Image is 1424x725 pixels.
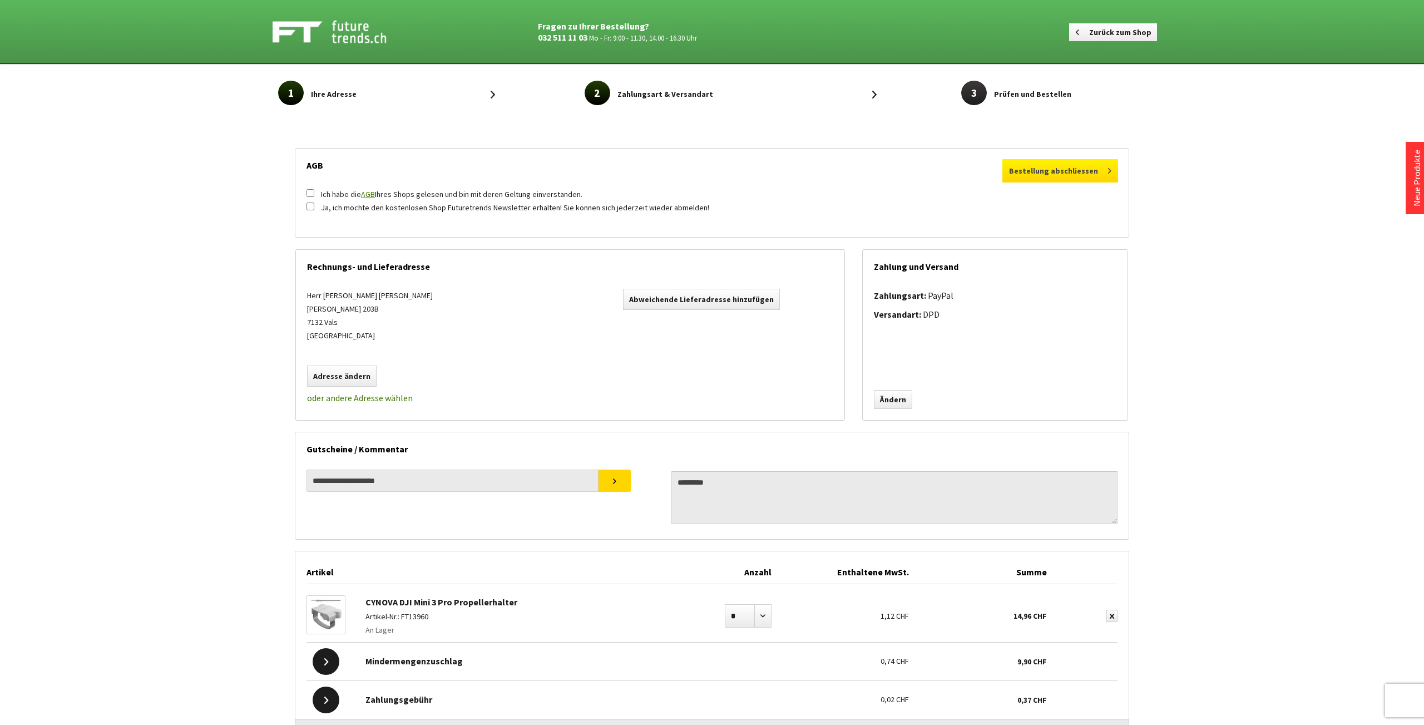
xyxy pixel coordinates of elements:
[307,331,375,341] span: [GEOGRAPHIC_DATA]
[777,681,915,711] div: 0,02 CHF
[923,309,940,320] span: DPD
[321,203,709,213] label: Ja, ich möchte den kostenlosen Shop Futuretrends Newsletter erhalten! Sie können sich jederzeit w...
[365,694,432,705] span: Zahlungsgebühr
[278,81,304,105] span: 1
[307,290,322,300] span: Herr
[1002,159,1118,183] button: Bestellung abschliessen
[874,390,912,409] a: Ändern
[589,33,697,42] small: Mo - Fr: 9:00 - 11.30, 14.00 - 16.30 Uhr
[874,309,921,320] strong: Versandart:
[361,189,375,199] a: AGB
[777,643,915,673] div: 0,74 CHF
[306,563,688,584] div: Artikel
[994,87,1071,101] span: Prüfen und Bestellen
[365,610,682,623] p: Artikel-Nr.: FT13960
[1411,150,1422,206] a: Neue Produkte
[914,563,1052,584] div: Summe
[306,432,1118,460] div: Gutscheine / Kommentar
[365,596,517,608] a: CYNOVA DJI Mini 3 Pro Propellerhalter
[324,317,338,327] span: Vals
[311,87,357,101] span: Ihre Adresse
[307,392,413,403] a: oder andere Adresse wählen
[914,590,1052,633] div: 14,96 CHF
[323,290,377,300] span: [PERSON_NAME]
[928,290,953,301] span: PayPal
[273,18,485,46] a: Shop Futuretrends - zur Startseite wechseln
[777,590,915,633] div: 1,12 CHF
[379,290,433,300] span: [PERSON_NAME]
[914,681,1052,712] div: 0,37 CHF
[623,289,780,310] a: Abweichende Lieferadresse hinzufügen
[688,563,777,584] div: Anzahl
[321,189,582,199] label: Ich habe die Ihres Shops gelesen und bin mit deren Geltung einverstanden.
[307,304,379,314] span: [PERSON_NAME] 203B
[961,81,987,105] span: 3
[585,81,610,105] span: 2
[874,290,926,301] strong: Zahlungsart:
[307,317,323,327] span: 7132
[1069,23,1157,41] a: Zurück zum Shop
[914,643,1052,674] div: 9,90 CHF
[306,149,1118,176] div: AGB
[307,366,377,387] a: Adresse ändern
[307,596,345,634] img: CYNOVA DJI Mini 3 Pro Propellerhalter
[273,18,411,46] img: Shop Futuretrends - zur Startseite wechseln
[617,87,713,101] span: Zahlungsart & Versandart
[538,21,649,32] strong: Fragen zu Ihrer Bestellung?
[538,32,587,43] a: 032 511 11 03
[777,563,915,584] div: Enthaltene MwSt.
[365,655,463,667] span: Mindermengenzuschlag
[307,250,833,278] div: Rechnungs- und Lieferadresse
[365,623,394,637] span: An Lager
[874,250,1117,278] div: Zahlung und Versand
